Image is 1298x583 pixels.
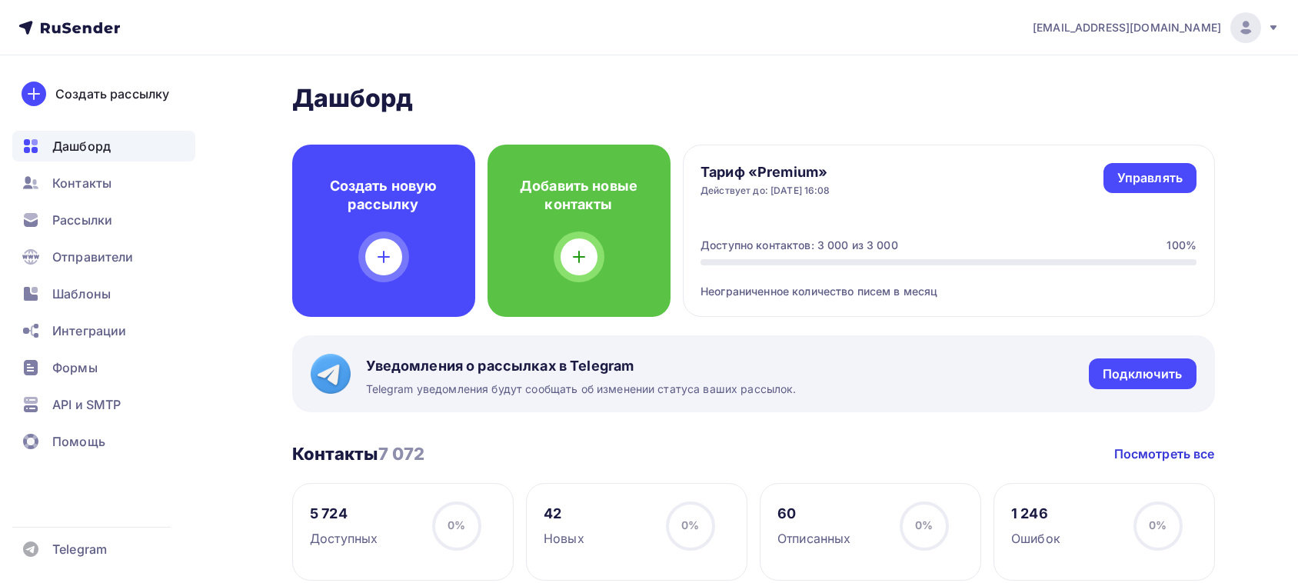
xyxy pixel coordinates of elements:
[52,321,126,340] span: Интеграции
[701,265,1196,299] div: Неограниченное количество писем в месяц
[1011,505,1060,523] div: 1 246
[52,358,98,377] span: Формы
[378,444,425,464] span: 7 072
[1117,169,1183,187] div: Управлять
[777,529,850,548] div: Отписанных
[292,83,1215,114] h2: Дашборд
[777,505,850,523] div: 60
[310,529,378,548] div: Доступных
[1149,518,1167,531] span: 0%
[52,432,105,451] span: Помощь
[366,381,797,397] span: Telegram уведомления будут сообщать об изменении статуса ваших рассылок.
[701,238,898,253] div: Доступно контактов: 3 000 из 3 000
[915,518,933,531] span: 0%
[1033,12,1280,43] a: [EMAIL_ADDRESS][DOMAIN_NAME]
[12,131,195,162] a: Дашборд
[52,540,107,558] span: Telegram
[55,85,169,103] div: Создать рассылку
[1167,238,1196,253] div: 100%
[12,352,195,383] a: Формы
[52,285,111,303] span: Шаблоны
[701,163,830,182] h4: Тариф «Premium»
[52,395,121,414] span: API и SMTP
[52,248,134,266] span: Отправители
[52,174,111,192] span: Контакты
[1114,445,1215,463] a: Посмотреть все
[544,505,584,523] div: 42
[12,168,195,198] a: Контакты
[292,443,425,465] h3: Контакты
[1103,365,1182,383] div: Подключить
[512,177,646,214] h4: Добавить новые контакты
[310,505,378,523] div: 5 724
[544,529,584,548] div: Новых
[12,242,195,272] a: Отправители
[317,177,451,214] h4: Создать новую рассылку
[701,185,830,197] div: Действует до: [DATE] 16:08
[1033,20,1221,35] span: [EMAIL_ADDRESS][DOMAIN_NAME]
[12,205,195,235] a: Рассылки
[1011,529,1060,548] div: Ошибок
[448,518,465,531] span: 0%
[12,278,195,309] a: Шаблоны
[366,357,797,375] span: Уведомления о рассылках в Telegram
[681,518,699,531] span: 0%
[52,211,112,229] span: Рассылки
[52,137,111,155] span: Дашборд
